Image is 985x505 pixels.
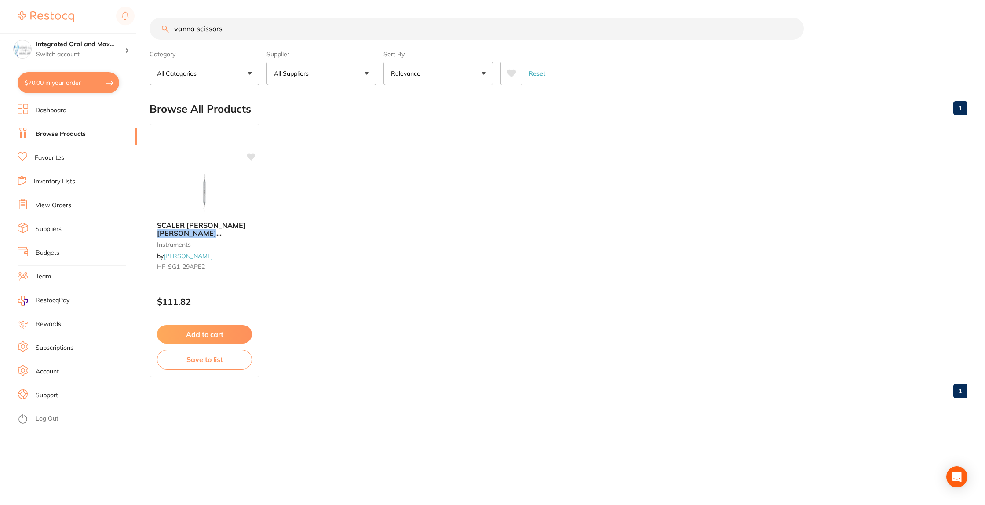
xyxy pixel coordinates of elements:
p: All Suppliers [274,69,312,78]
button: Save to list [157,350,252,369]
button: All Suppliers [266,62,376,85]
div: Open Intercom Messenger [946,466,967,487]
small: instruments [157,241,252,248]
button: Reset [526,62,548,85]
button: Add to cart [157,325,252,344]
a: [PERSON_NAME] [164,252,213,260]
img: Integrated Oral and Maxillofacial Surgery [14,40,31,58]
a: Subscriptions [36,344,73,352]
a: Budgets [36,249,59,257]
img: Restocq Logo [18,11,74,22]
a: Favourites [35,154,64,162]
a: 1 [953,99,967,117]
button: Log Out [18,412,134,426]
a: Inventory Lists [34,177,75,186]
p: Relevance [391,69,424,78]
a: RestocqPay [18,296,69,306]
a: Account [36,367,59,376]
a: Restocq Logo [18,7,74,27]
input: Search Products [150,18,804,40]
button: All Categories [150,62,259,85]
span: [PERSON_NAME] Handle #1-2 [157,237,242,254]
b: SCALER Gracey Anna Pattison EverEdge Handle #1-2 [157,221,252,238]
img: SCALER Gracey Anna Pattison EverEdge Handle #1-2 [176,170,233,214]
label: Sort By [383,50,493,58]
a: Log Out [36,414,58,423]
label: Category [150,50,259,58]
a: View Orders [36,201,71,210]
a: Suppliers [36,225,62,234]
a: Team [36,272,51,281]
span: HF-SG1-29APE2 [157,263,205,271]
a: 1 [953,382,967,400]
button: Relevance [383,62,493,85]
p: Switch account [36,50,125,59]
span: SCALER [PERSON_NAME] [157,221,246,230]
label: Supplier [266,50,376,58]
span: RestocqPay [36,296,69,305]
p: All Categories [157,69,200,78]
h4: Integrated Oral and Maxillofacial Surgery [36,40,125,49]
a: Rewards [36,320,61,329]
img: RestocqPay [18,296,28,306]
button: $70.00 in your order [18,72,119,93]
p: $111.82 [157,296,252,307]
span: by [157,252,213,260]
a: Dashboard [36,106,66,115]
h2: Browse All Products [150,103,251,115]
a: Browse Products [36,130,86,139]
em: [PERSON_NAME] [157,229,216,238]
a: Support [36,391,58,400]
